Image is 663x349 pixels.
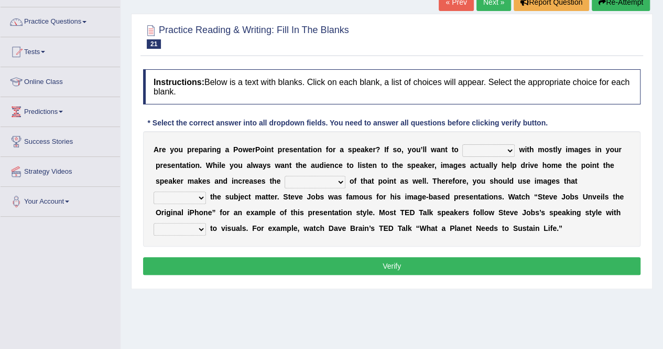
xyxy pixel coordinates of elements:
[526,177,530,185] b: e
[282,145,285,154] b: r
[221,161,225,170] b: e
[172,177,177,185] b: k
[188,177,194,185] b: m
[349,161,354,170] b: o
[437,145,441,154] b: a
[603,161,605,170] b: t
[297,145,302,154] b: n
[285,161,289,170] b: n
[206,161,213,170] b: W
[210,145,212,154] b: i
[272,177,277,185] b: h
[275,193,277,201] b: r
[518,177,523,185] b: u
[536,177,542,185] b: m
[171,161,176,170] b: e
[202,177,206,185] b: e
[424,177,426,185] b: l
[527,145,529,154] b: t
[462,177,466,185] b: e
[426,177,428,185] b: .
[575,177,578,185] b: t
[143,23,349,49] h2: Practice Reading & Writing: Fill In The Blanks
[573,161,577,170] b: e
[557,145,561,154] b: y
[362,161,366,170] b: s
[194,177,198,185] b: a
[394,177,396,185] b: t
[416,145,421,154] b: u
[234,177,238,185] b: n
[399,161,403,170] b: e
[372,177,374,185] b: t
[445,177,448,185] b: r
[529,145,534,154] b: h
[520,161,525,170] b: d
[182,161,187,170] b: a
[564,177,567,185] b: t
[217,161,219,170] b: i
[143,257,640,275] button: Verify
[418,177,422,185] b: e
[440,161,442,170] b: i
[238,145,243,154] b: o
[451,145,454,154] b: t
[251,161,253,170] b: l
[340,145,344,154] b: a
[233,145,238,154] b: P
[315,161,320,170] b: u
[160,177,165,185] b: p
[489,161,491,170] b: l
[248,145,253,154] b: e
[1,7,120,34] a: Practice Questions
[1,127,120,153] a: Success Stories
[393,145,397,154] b: s
[437,177,441,185] b: h
[578,145,583,154] b: g
[352,145,356,154] b: p
[553,145,556,154] b: t
[372,161,377,170] b: n
[384,145,386,154] b: I
[458,161,462,170] b: e
[357,161,360,170] b: l
[510,161,512,170] b: l
[416,161,420,170] b: e
[163,161,167,170] b: e
[378,177,383,185] b: p
[147,39,161,49] span: 21
[179,145,183,154] b: u
[263,161,267,170] b: y
[558,161,562,170] b: e
[311,145,313,154] b: i
[397,145,401,154] b: o
[350,177,354,185] b: o
[585,161,590,170] b: o
[389,177,394,185] b: n
[581,161,585,170] b: p
[597,145,602,154] b: n
[247,161,251,170] b: a
[407,145,411,154] b: y
[298,161,303,170] b: h
[381,161,384,170] b: t
[160,161,162,170] b: r
[154,145,159,154] b: A
[605,145,610,154] b: y
[401,145,404,154] b: ,
[583,145,587,154] b: e
[203,145,207,154] b: a
[296,161,298,170] b: t
[556,145,558,154] b: l
[535,177,537,185] b: i
[277,177,281,185] b: e
[368,161,373,170] b: e
[474,161,478,170] b: c
[549,145,553,154] b: s
[143,118,552,129] div: * Select the correct answer into all dropdown fields. You need to answer all questions before cli...
[333,145,335,154] b: r
[442,161,449,170] b: m
[556,177,560,185] b: s
[308,145,311,154] b: t
[268,193,270,201] b: t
